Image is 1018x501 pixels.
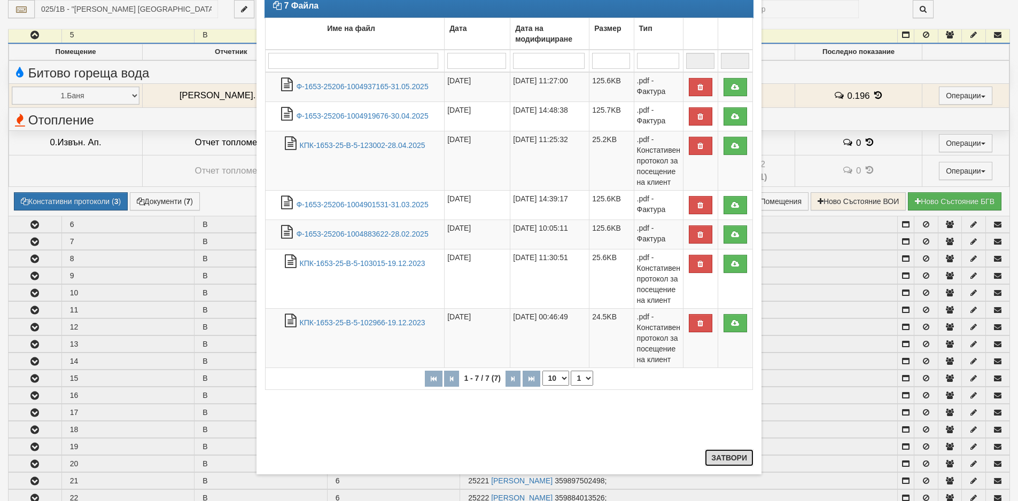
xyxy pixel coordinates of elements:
[445,72,510,102] td: [DATE]
[510,131,589,190] td: [DATE] 11:25:32
[589,249,634,308] td: 25.6KB
[510,220,589,249] td: [DATE] 10:05:11
[300,318,425,327] a: КПК-1653-25-В-5-102966-19.12.2023
[634,220,683,249] td: .pdf - Фактура
[296,82,428,91] a: Ф-1653-25206-1004937165-31.05.2025
[571,371,593,386] select: Страница номер
[510,18,589,50] td: Дата на модифициране: No sort applied, activate to apply an ascending sort
[444,371,459,387] button: Предишна страница
[266,220,753,249] tr: Ф-1653-25206-1004883622-28.02.2025.pdf - Фактура
[266,101,753,131] tr: Ф-1653-25206-1004919676-30.04.2025.pdf - Фактура
[589,131,634,190] td: 25.2KB
[515,24,572,43] b: Дата на модифициране
[300,259,425,268] a: КПК-1653-25-В-5-103015-19.12.2023
[510,72,589,102] td: [DATE] 11:27:00
[705,449,753,466] button: Затвори
[506,371,520,387] button: Следваща страница
[594,24,621,33] b: Размер
[445,190,510,220] td: [DATE]
[589,101,634,131] td: 125.7KB
[510,249,589,308] td: [DATE] 11:30:51
[510,101,589,131] td: [DATE] 14:48:38
[634,190,683,220] td: .pdf - Фактура
[445,101,510,131] td: [DATE]
[510,308,589,367] td: [DATE] 00:46:49
[445,18,510,50] td: Дата: No sort applied, activate to apply an ascending sort
[461,374,503,382] span: 1 - 7 / 7 (7)
[266,190,753,220] tr: Ф-1653-25206-1004901531-31.03.2025.pdf - Фактура
[266,131,753,190] tr: КПК-1653-25-В-5-123002-28.04.2025.pdf - Констативен протокол за посещение на клиент
[639,24,652,33] b: Тип
[327,24,375,33] b: Име на файл
[589,190,634,220] td: 125.6KB
[445,249,510,308] td: [DATE]
[449,24,467,33] b: Дата
[425,371,442,387] button: Първа страница
[510,190,589,220] td: [DATE] 14:39:17
[266,308,753,367] tr: КПК-1653-25-В-5-102966-19.12.2023.pdf - Констативен протокол за посещение на клиент
[718,18,752,50] td: : No sort applied, activate to apply an ascending sort
[683,18,718,50] td: : No sort applied, activate to apply an ascending sort
[300,141,425,150] a: КПК-1653-25-В-5-123002-28.04.2025
[266,72,753,102] tr: Ф-1653-25206-1004937165-31.05.2025.pdf - Фактура
[296,112,428,120] a: Ф-1653-25206-1004919676-30.04.2025
[445,131,510,190] td: [DATE]
[445,308,510,367] td: [DATE]
[589,18,634,50] td: Размер: No sort applied, activate to apply an ascending sort
[445,220,510,249] td: [DATE]
[266,18,445,50] td: Име на файл: No sort applied, activate to apply an ascending sort
[589,72,634,102] td: 125.6KB
[634,101,683,131] td: .pdf - Фактура
[523,371,540,387] button: Последна страница
[542,371,569,386] select: Брой редове на страница
[589,308,634,367] td: 24.5KB
[634,131,683,190] td: .pdf - Констативен протокол за посещение на клиент
[634,18,683,50] td: Тип: No sort applied, activate to apply an ascending sort
[634,249,683,308] td: .pdf - Констативен протокол за посещение на клиент
[296,200,428,209] a: Ф-1653-25206-1004901531-31.03.2025
[266,249,753,308] tr: КПК-1653-25-В-5-103015-19.12.2023.pdf - Констативен протокол за посещение на клиент
[589,220,634,249] td: 125.6KB
[634,72,683,102] td: .pdf - Фактура
[284,1,318,10] strong: 7 Файла
[296,230,428,238] a: Ф-1653-25206-1004883622-28.02.2025
[634,308,683,367] td: .pdf - Констативен протокол за посещение на клиент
